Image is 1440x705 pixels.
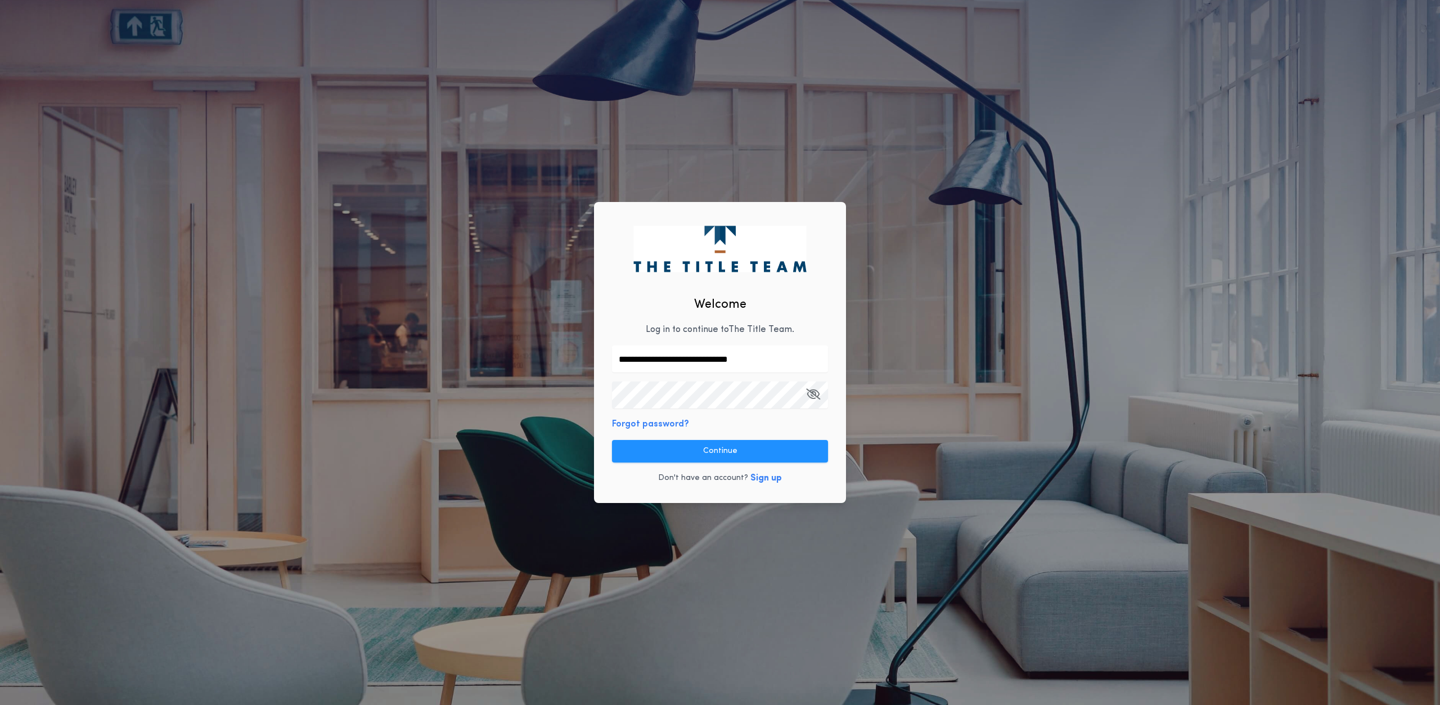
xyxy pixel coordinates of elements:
[658,473,748,484] p: Don't have an account?
[612,417,689,431] button: Forgot password?
[633,226,806,272] img: logo
[646,323,794,336] p: Log in to continue to The Title Team .
[750,472,782,485] button: Sign up
[612,440,828,462] button: Continue
[694,295,746,314] h2: Welcome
